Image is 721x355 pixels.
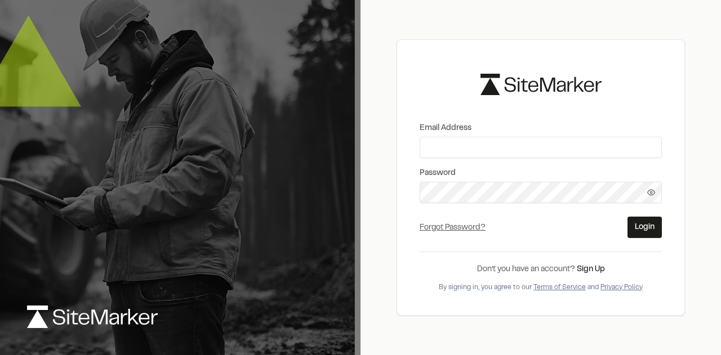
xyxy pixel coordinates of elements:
button: Terms of Service [533,282,586,293]
a: Forgot Password? [420,224,486,231]
button: Privacy Policy [600,282,643,293]
div: By signing in, you agree to our and [420,282,662,293]
img: logo-black-rebrand.svg [480,74,602,95]
img: logo-white-rebrand.svg [27,305,158,328]
button: Login [627,217,662,238]
label: Email Address [420,122,662,134]
a: Sign Up [577,266,605,273]
div: Don’t you have an account? [420,263,662,276]
label: Password [420,167,662,179]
